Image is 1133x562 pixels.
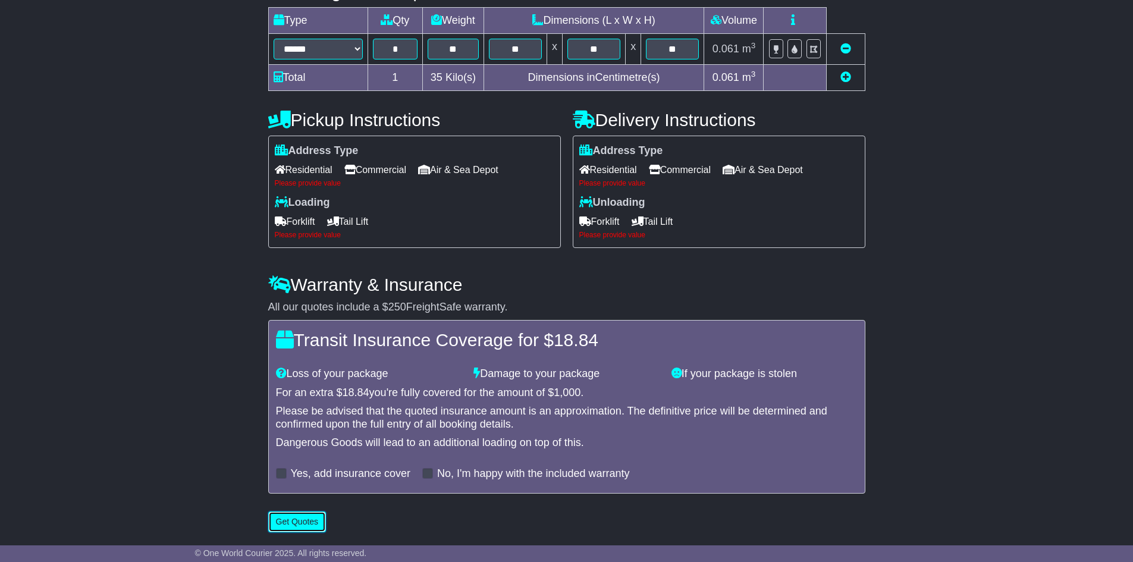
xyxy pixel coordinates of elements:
[343,387,369,398] span: 18.84
[751,70,756,79] sup: 3
[291,467,410,481] label: Yes, add insurance cover
[268,110,561,130] h4: Pickup Instructions
[467,368,666,381] div: Damage to your package
[268,275,865,294] h4: Warranty & Insurance
[573,110,865,130] h4: Delivery Instructions
[713,43,739,55] span: 0.061
[275,212,315,231] span: Forklift
[268,511,327,532] button: Get Quotes
[423,65,484,91] td: Kilo(s)
[579,145,663,158] label: Address Type
[327,212,369,231] span: Tail Lift
[268,65,368,91] td: Total
[484,8,704,34] td: Dimensions (L x W x H)
[275,231,554,239] div: Please provide value
[713,71,739,83] span: 0.061
[666,368,864,381] div: If your package is stolen
[579,161,637,179] span: Residential
[840,71,851,83] a: Add new item
[270,368,468,381] div: Loss of your package
[268,8,368,34] td: Type
[579,196,645,209] label: Unloading
[632,212,673,231] span: Tail Lift
[388,301,406,313] span: 250
[626,34,641,65] td: x
[742,43,756,55] span: m
[579,179,859,187] div: Please provide value
[268,301,865,314] div: All our quotes include a $ FreightSafe warranty.
[431,71,442,83] span: 35
[704,8,764,34] td: Volume
[368,8,423,34] td: Qty
[418,161,498,179] span: Air & Sea Depot
[554,387,580,398] span: 1,000
[276,330,858,350] h4: Transit Insurance Coverage for $
[742,71,756,83] span: m
[554,330,598,350] span: 18.84
[840,43,851,55] a: Remove this item
[423,8,484,34] td: Weight
[276,387,858,400] div: For an extra $ you're fully covered for the amount of $ .
[751,41,756,50] sup: 3
[579,231,859,239] div: Please provide value
[276,405,858,431] div: Please be advised that the quoted insurance amount is an approximation. The definitive price will...
[649,161,711,179] span: Commercial
[547,34,562,65] td: x
[275,161,332,179] span: Residential
[344,161,406,179] span: Commercial
[723,161,803,179] span: Air & Sea Depot
[275,179,554,187] div: Please provide value
[275,145,359,158] label: Address Type
[275,196,330,209] label: Loading
[368,65,423,91] td: 1
[437,467,630,481] label: No, I'm happy with the included warranty
[579,212,620,231] span: Forklift
[484,65,704,91] td: Dimensions in Centimetre(s)
[195,548,367,558] span: © One World Courier 2025. All rights reserved.
[276,437,858,450] div: Dangerous Goods will lead to an additional loading on top of this.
